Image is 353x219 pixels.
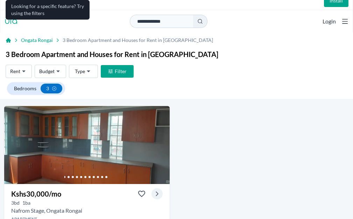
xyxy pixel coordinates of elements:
[11,199,20,206] h5: 3 bedrooms
[323,17,336,26] button: Login
[101,65,134,78] button: Filter properties
[69,65,98,78] button: Type
[11,206,82,215] h2: 3 bedroom Apartment for rent in Ongata Rongai - Kshs 30,000/mo -Nafrom Stage, Nafrom St, Ongata R...
[10,68,20,75] span: Rent
[6,49,347,59] h1: 3 Bedroom Apartment and Houses for Rent in [GEOGRAPHIC_DATA]
[4,106,170,184] img: 3 bedroom Apartment for rent - Kshs 30,000/mo - in Ongata Rongai around Nafrom Stage, Nafrom St, ...
[75,68,85,75] span: Type
[63,37,213,44] span: 3 Bedroom Apartment and Houses for Rent in [GEOGRAPHIC_DATA]
[22,199,30,206] h5: 1 bathrooms
[46,85,49,92] span: 3
[11,189,61,199] h3: Kshs 30,000 /mo
[151,188,163,199] button: View property in detail
[11,3,84,16] span: Looking for a specific feature? Try using the filters
[21,37,53,44] a: Ongata Rongai
[35,65,66,78] button: Budget
[5,16,17,27] a: ula
[14,85,36,92] span: Bedrooms
[39,68,55,75] span: Budget
[6,65,32,78] button: Rent
[115,68,127,75] span: Filter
